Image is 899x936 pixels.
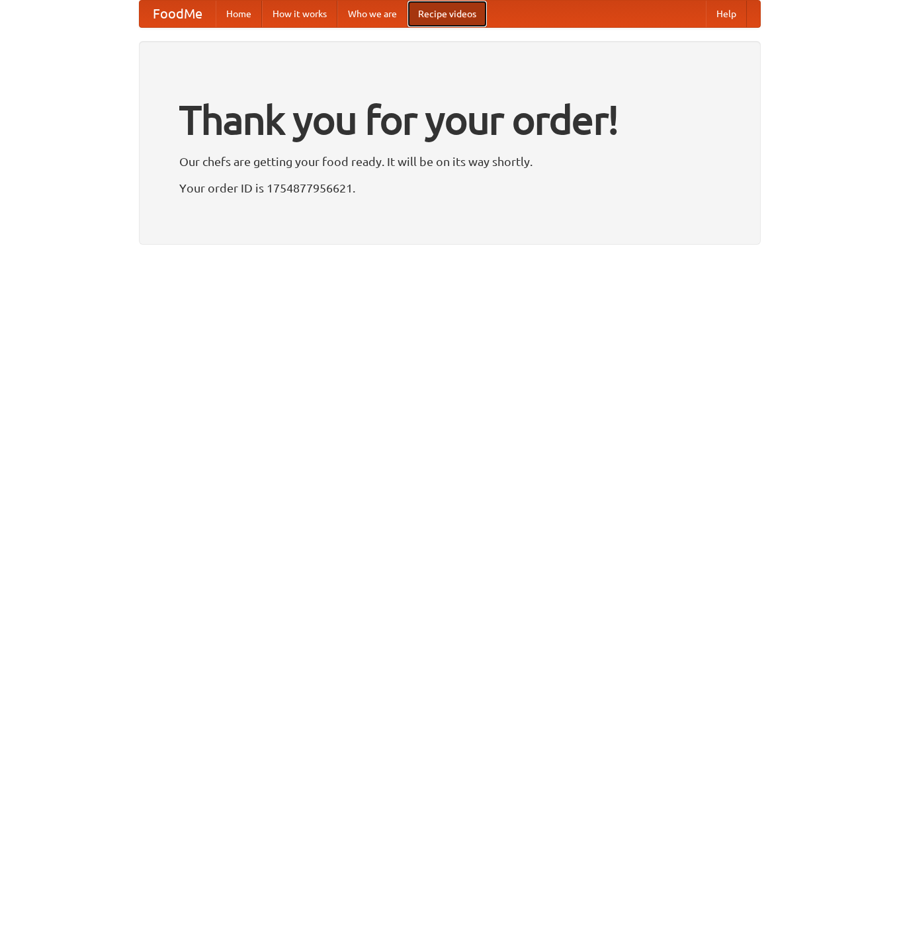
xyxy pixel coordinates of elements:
[140,1,216,27] a: FoodMe
[179,88,720,151] h1: Thank you for your order!
[262,1,337,27] a: How it works
[179,151,720,171] p: Our chefs are getting your food ready. It will be on its way shortly.
[179,178,720,198] p: Your order ID is 1754877956621.
[407,1,487,27] a: Recipe videos
[337,1,407,27] a: Who we are
[706,1,747,27] a: Help
[216,1,262,27] a: Home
